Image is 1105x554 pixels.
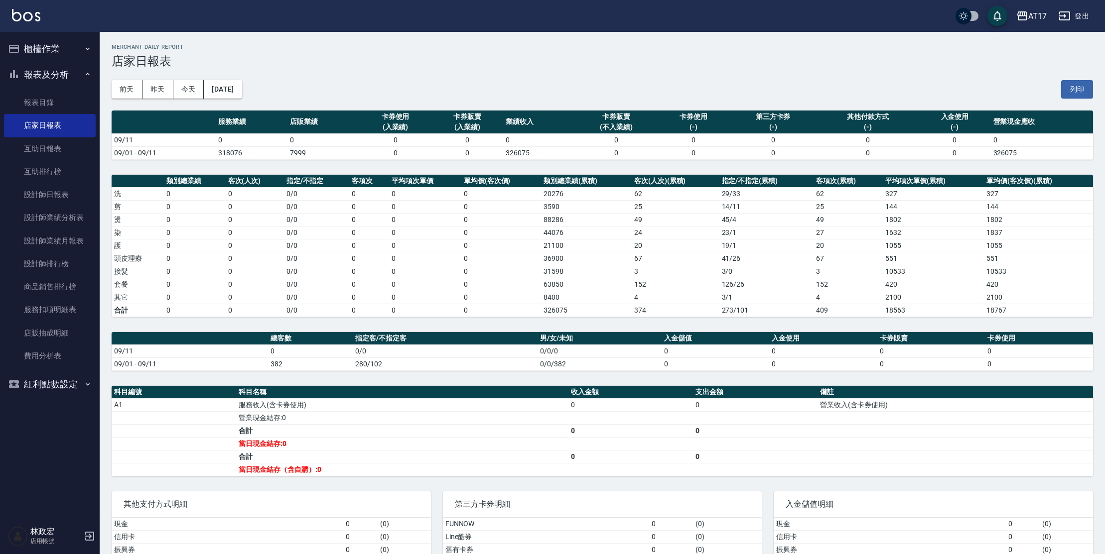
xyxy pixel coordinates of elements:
[693,518,762,531] td: ( 0 )
[112,213,164,226] td: 燙
[216,111,287,134] th: 服務業績
[883,265,984,278] td: 10533
[164,226,225,239] td: 0
[236,424,568,437] td: 合計
[112,398,236,411] td: A1
[729,133,817,146] td: 0
[814,213,883,226] td: 49
[503,133,575,146] td: 0
[632,291,719,304] td: 4
[883,239,984,252] td: 1055
[632,175,719,188] th: 客次(人次)(累積)
[541,291,632,304] td: 8400
[443,530,649,543] td: Line酷券
[389,226,461,239] td: 0
[719,175,814,188] th: 指定/不指定(累積)
[984,265,1093,278] td: 10533
[112,200,164,213] td: 剪
[349,265,389,278] td: 0
[985,332,1093,345] th: 卡券使用
[693,450,818,463] td: 0
[389,278,461,291] td: 0
[719,187,814,200] td: 29 / 33
[164,213,225,226] td: 0
[226,252,284,265] td: 0
[378,530,431,543] td: ( 0 )
[461,239,541,252] td: 0
[284,304,349,317] td: 0/0
[719,252,814,265] td: 41 / 26
[577,111,655,122] div: 卡券販賣
[719,278,814,291] td: 126 / 26
[719,226,814,239] td: 23 / 1
[461,291,541,304] td: 0
[538,344,662,357] td: 0/0/0
[883,252,984,265] td: 551
[112,304,164,317] td: 合計
[883,226,984,239] td: 1632
[431,133,503,146] td: 0
[349,304,389,317] td: 0
[284,278,349,291] td: 0 / 0
[541,200,632,213] td: 3590
[236,386,568,399] th: 科目名稱
[359,146,431,159] td: 0
[30,527,81,537] h5: 林政宏
[164,304,225,317] td: 0
[268,344,353,357] td: 0
[921,122,988,132] div: (-)
[349,291,389,304] td: 0
[991,146,1093,159] td: 326075
[632,265,719,278] td: 3
[541,187,632,200] td: 20276
[818,398,1093,411] td: 營業收入(含卡券使用)
[693,424,818,437] td: 0
[353,344,537,357] td: 0/0
[164,187,225,200] td: 0
[991,133,1093,146] td: 0
[568,398,693,411] td: 0
[12,9,40,21] img: Logo
[883,187,984,200] td: 327
[236,398,568,411] td: 服務收入(含卡券使用)
[919,146,990,159] td: 0
[541,239,632,252] td: 21100
[719,239,814,252] td: 19 / 1
[431,146,503,159] td: 0
[284,187,349,200] td: 0 / 0
[30,537,81,546] p: 店用帳號
[984,304,1093,317] td: 18767
[1028,10,1047,22] div: AT17
[632,304,719,317] td: 374
[814,304,883,317] td: 409
[729,146,817,159] td: 0
[541,226,632,239] td: 44076
[461,226,541,239] td: 0
[112,146,216,159] td: 09/01 - 09/11
[883,213,984,226] td: 1802
[112,187,164,200] td: 洗
[112,226,164,239] td: 染
[4,229,96,252] a: 設計師業績月報表
[226,226,284,239] td: 0
[814,200,883,213] td: 25
[632,187,719,200] td: 62
[389,239,461,252] td: 0
[284,291,349,304] td: 0 / 0
[226,187,284,200] td: 0
[226,304,284,317] td: 0
[541,304,632,317] td: 326075
[287,146,359,159] td: 7999
[112,357,268,370] td: 09/01 - 09/11
[226,239,284,252] td: 0
[632,252,719,265] td: 67
[236,450,568,463] td: 合計
[164,200,225,213] td: 0
[4,298,96,321] a: 服務扣項明細表
[985,357,1093,370] td: 0
[883,200,984,213] td: 144
[8,526,28,546] img: Person
[984,200,1093,213] td: 144
[349,175,389,188] th: 客項次
[883,304,984,317] td: 18563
